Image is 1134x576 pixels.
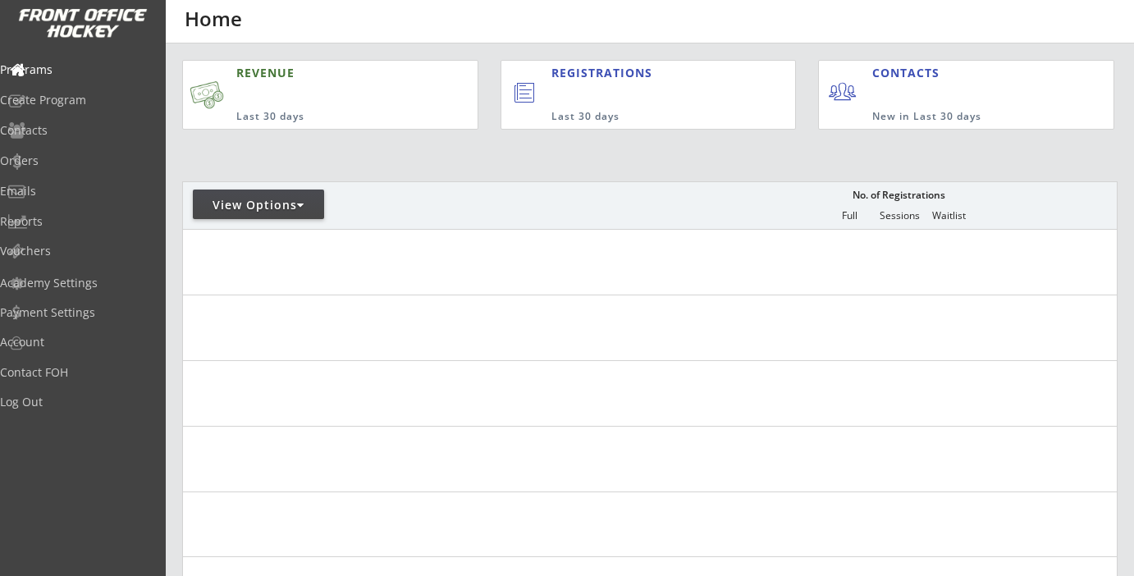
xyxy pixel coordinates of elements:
div: CONTACTS [872,65,947,81]
div: No. of Registrations [848,190,949,201]
div: Last 30 days [551,110,729,124]
div: Waitlist [924,210,973,222]
div: REVENUE [236,65,404,81]
div: Full [825,210,874,222]
div: Sessions [875,210,924,222]
div: New in Last 30 days [872,110,1037,124]
div: REGISTRATIONS [551,65,724,81]
div: View Options [193,197,324,213]
div: Last 30 days [236,110,404,124]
